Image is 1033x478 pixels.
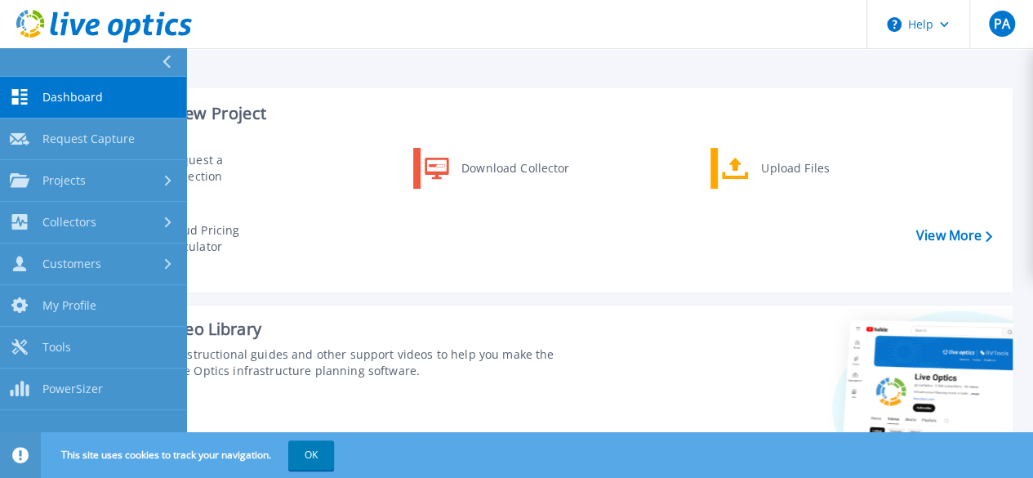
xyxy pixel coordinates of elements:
div: Download Collector [453,152,577,185]
span: Dashboard [42,90,103,105]
span: Tools [42,340,71,355]
div: Cloud Pricing Calculator [158,222,278,255]
span: Projects [42,173,86,188]
a: Cloud Pricing Calculator [115,218,283,259]
button: OK [288,440,334,470]
a: Download Collector [413,148,581,189]
span: My Profile [42,298,96,313]
span: This site uses cookies to track your navigation. [45,440,334,470]
a: Upload Files [710,148,878,189]
a: Request a Collection [115,148,283,189]
span: PowerSizer [42,382,103,396]
div: Upload Files [753,152,874,185]
div: Find tutorials, instructional guides and other support videos to help you make the most of your L... [96,346,581,379]
span: Request Capture [42,132,135,146]
div: Request a Collection [159,152,278,185]
h3: Start a New Project [116,105,991,123]
span: Collectors [42,215,96,230]
a: View More [916,228,992,243]
div: Support Video Library [96,319,581,340]
span: PA [993,17,1009,30]
span: Customers [42,257,101,271]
